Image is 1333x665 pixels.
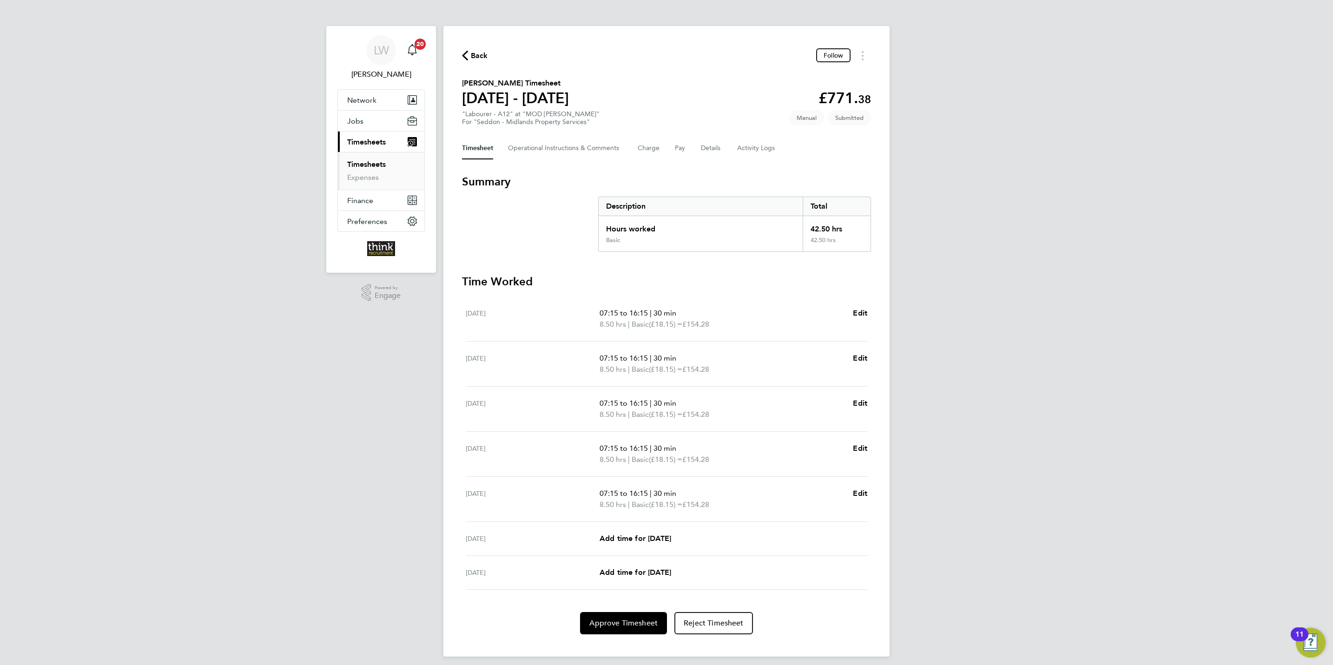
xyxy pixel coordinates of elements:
span: Preferences [347,217,387,226]
button: Preferences [338,211,424,231]
span: Back [471,50,488,61]
button: Pay [675,137,686,159]
div: Summary [598,197,871,252]
span: 8.50 hrs [600,365,626,374]
span: Follow [824,51,843,59]
span: £154.28 [682,320,709,329]
a: Timesheets [347,160,386,169]
span: 30 min [653,399,676,408]
app-decimal: £771. [818,89,871,107]
span: £154.28 [682,410,709,419]
span: (£18.15) = [649,410,682,419]
button: Timesheets [338,132,424,152]
div: 42.50 hrs [803,216,871,237]
a: Edit [853,308,867,319]
div: [DATE] [466,488,600,510]
span: Powered by [375,284,401,292]
div: Description [599,197,803,216]
span: 30 min [653,444,676,453]
span: 07:15 to 16:15 [600,399,648,408]
span: 07:15 to 16:15 [600,489,648,498]
a: Powered byEngage [362,284,401,302]
div: [DATE] [466,308,600,330]
span: Network [347,96,376,105]
span: Basic [632,364,649,375]
span: 07:15 to 16:15 [600,309,648,317]
span: LW [374,44,389,56]
div: 42.50 hrs [803,237,871,251]
a: Go to home page [337,241,425,256]
button: Reject Timesheet [674,612,753,634]
h2: [PERSON_NAME] Timesheet [462,78,569,89]
span: (£18.15) = [649,455,682,464]
span: Edit [853,444,867,453]
button: Details [701,137,722,159]
button: Timesheet [462,137,493,159]
span: 8.50 hrs [600,500,626,509]
button: Jobs [338,111,424,131]
a: 20 [403,35,422,65]
div: [DATE] [466,567,600,578]
a: Add time for [DATE] [600,533,671,544]
span: Add time for [DATE] [600,568,671,577]
span: | [628,455,630,464]
span: 38 [858,92,871,106]
span: Reject Timesheet [684,619,744,628]
button: Timesheets Menu [854,48,871,63]
span: Edit [853,399,867,408]
span: 8.50 hrs [600,455,626,464]
div: [DATE] [466,443,600,465]
span: Timesheets [347,138,386,146]
a: Expenses [347,173,379,182]
span: 30 min [653,489,676,498]
div: 11 [1295,634,1304,646]
span: This timesheet was manually created. [789,110,824,125]
div: [DATE] [466,398,600,420]
span: Edit [853,354,867,362]
span: | [650,399,652,408]
button: Back [462,50,488,61]
span: 8.50 hrs [600,320,626,329]
button: Approve Timesheet [580,612,667,634]
span: Finance [347,196,373,205]
span: 07:15 to 16:15 [600,444,648,453]
a: Edit [853,398,867,409]
span: | [650,309,652,317]
a: Edit [853,488,867,499]
span: (£18.15) = [649,320,682,329]
span: Basic [632,409,649,420]
nav: Main navigation [326,26,436,273]
span: Basic [632,319,649,330]
span: | [650,354,652,362]
div: Hours worked [599,216,803,237]
span: Basic [632,499,649,510]
h3: Summary [462,174,871,189]
button: Finance [338,190,424,211]
span: Add time for [DATE] [600,534,671,543]
span: This timesheet is Submitted. [828,110,871,125]
span: (£18.15) = [649,500,682,509]
span: Edit [853,309,867,317]
a: Edit [853,353,867,364]
span: Approve Timesheet [589,619,658,628]
span: 8.50 hrs [600,410,626,419]
div: Timesheets [338,152,424,190]
div: For "Seddon - Midlands Property Services" [462,118,600,126]
span: Edit [853,489,867,498]
section: Timesheet [462,174,871,634]
span: | [650,489,652,498]
span: | [628,320,630,329]
span: Lee Whitehead [337,69,425,80]
button: Operational Instructions & Comments [508,137,623,159]
span: (£18.15) = [649,365,682,374]
span: £154.28 [682,500,709,509]
h3: Time Worked [462,274,871,289]
div: Basic [606,237,620,244]
span: £154.28 [682,365,709,374]
div: Total [803,197,871,216]
a: LW[PERSON_NAME] [337,35,425,80]
div: [DATE] [466,353,600,375]
span: 30 min [653,354,676,362]
button: Follow [816,48,851,62]
a: Edit [853,443,867,454]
